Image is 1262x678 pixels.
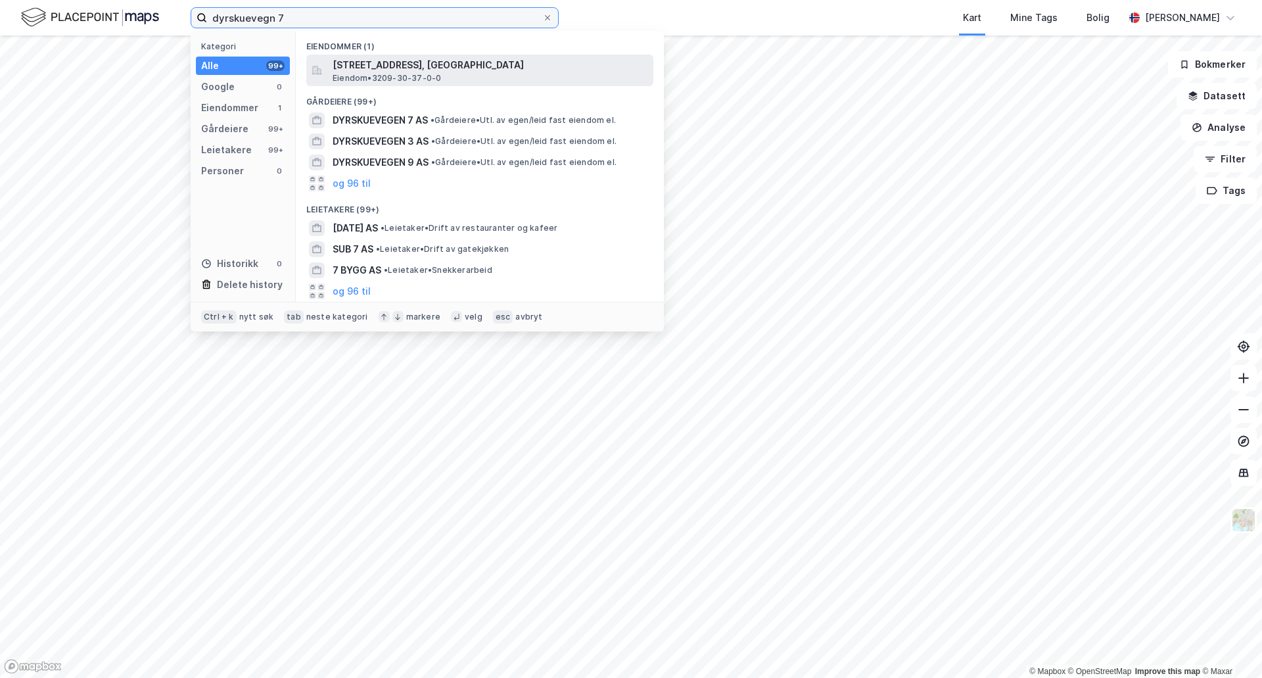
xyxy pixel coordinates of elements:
[266,145,285,155] div: 99+
[1231,508,1256,533] img: Z
[431,136,617,147] span: Gårdeiere • Utl. av egen/leid fast eiendom el.
[381,223,557,233] span: Leietaker • Drift av restauranter og kafeer
[4,659,62,674] a: Mapbox homepage
[296,31,664,55] div: Eiendommer (1)
[266,61,285,71] div: 99+
[201,100,258,116] div: Eiendommer
[384,265,388,275] span: •
[333,73,441,84] span: Eiendom • 3209-30-37-0-0
[333,262,381,278] span: 7 BYGG AS
[333,283,371,299] button: og 96 til
[274,258,285,269] div: 0
[431,115,616,126] span: Gårdeiere • Utl. av egen/leid fast eiendom el.
[296,194,664,218] div: Leietakere (99+)
[493,310,513,324] div: esc
[201,163,244,179] div: Personer
[217,277,283,293] div: Delete history
[21,6,159,29] img: logo.f888ab2527a4732fd821a326f86c7f29.svg
[201,310,237,324] div: Ctrl + k
[1010,10,1058,26] div: Mine Tags
[333,155,429,170] span: DYRSKUEVEGEN 9 AS
[201,256,258,272] div: Historikk
[431,157,435,167] span: •
[306,312,368,322] div: neste kategori
[333,112,428,128] span: DYRSKUEVEGEN 7 AS
[207,8,542,28] input: Søk på adresse, matrikkel, gårdeiere, leietakere eller personer
[1068,667,1132,676] a: OpenStreetMap
[333,241,373,257] span: SUB 7 AS
[239,312,274,322] div: nytt søk
[1145,10,1220,26] div: [PERSON_NAME]
[201,142,252,158] div: Leietakere
[431,115,434,125] span: •
[1196,615,1262,678] div: Kontrollprogram for chat
[333,57,648,73] span: [STREET_ADDRESS], [GEOGRAPHIC_DATA]
[1135,667,1200,676] a: Improve this map
[431,136,435,146] span: •
[274,166,285,176] div: 0
[465,312,482,322] div: velg
[376,244,380,254] span: •
[1029,667,1065,676] a: Mapbox
[515,312,542,322] div: avbryt
[1196,615,1262,678] iframe: Chat Widget
[201,121,248,137] div: Gårdeiere
[333,176,371,191] button: og 96 til
[1196,178,1257,204] button: Tags
[384,265,492,276] span: Leietaker • Snekkerarbeid
[1194,146,1257,172] button: Filter
[201,41,290,51] div: Kategori
[201,79,235,95] div: Google
[296,86,664,110] div: Gårdeiere (99+)
[381,223,385,233] span: •
[376,244,509,254] span: Leietaker • Drift av gatekjøkken
[1087,10,1110,26] div: Bolig
[333,133,429,149] span: DYRSKUEVEGEN 3 AS
[274,82,285,92] div: 0
[1168,51,1257,78] button: Bokmerker
[201,58,219,74] div: Alle
[266,124,285,134] div: 99+
[274,103,285,113] div: 1
[431,157,617,168] span: Gårdeiere • Utl. av egen/leid fast eiendom el.
[1180,114,1257,141] button: Analyse
[284,310,304,324] div: tab
[963,10,981,26] div: Kart
[333,220,378,236] span: [DATE] AS
[1177,83,1257,109] button: Datasett
[406,312,440,322] div: markere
